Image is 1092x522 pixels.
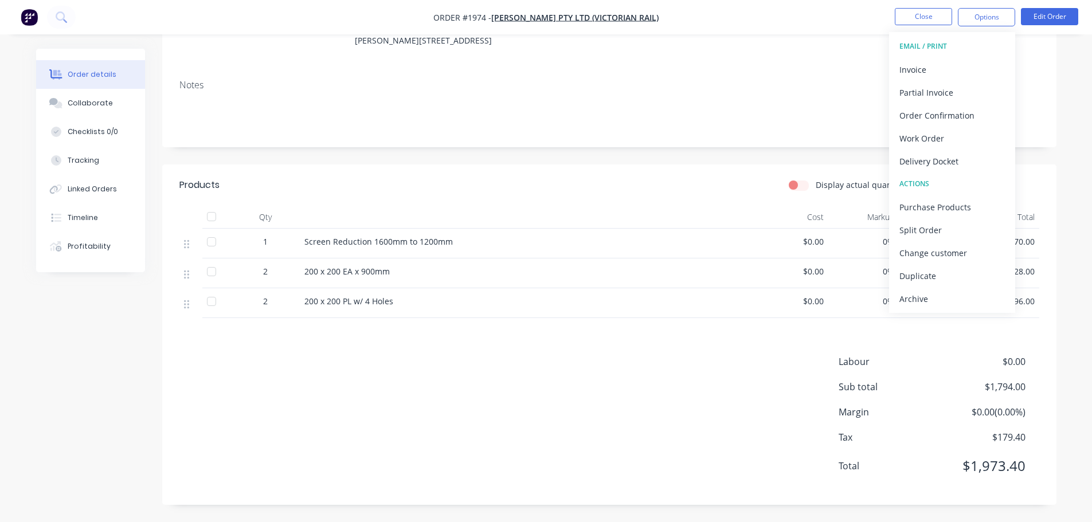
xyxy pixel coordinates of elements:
[940,430,1025,444] span: $179.40
[940,456,1025,476] span: $1,973.40
[763,265,824,277] span: $0.00
[68,155,99,166] div: Tracking
[231,206,300,229] div: Qty
[179,17,336,53] div: [PERSON_NAME]
[816,179,911,191] label: Display actual quantities
[263,265,268,277] span: 2
[839,355,941,368] span: Labour
[491,12,659,23] a: [PERSON_NAME] PTY LTD (VICTORIAN RAIL)
[889,287,1015,310] button: Archive
[889,172,1015,195] button: ACTIONS
[839,380,941,394] span: Sub total
[833,265,894,277] span: 0%
[889,127,1015,150] button: Work Order
[355,17,512,53] div: [STREET_ADDRESS][PERSON_NAME][STREET_ADDRESS]
[833,295,894,307] span: 0%
[895,8,952,25] button: Close
[899,268,1005,284] div: Duplicate
[263,295,268,307] span: 2
[889,58,1015,81] button: Invoice
[68,184,117,194] div: Linked Orders
[36,117,145,146] button: Checklists 0/0
[899,84,1005,101] div: Partial Invoice
[839,459,941,473] span: Total
[889,218,1015,241] button: Split Order
[36,232,145,261] button: Profitability
[889,35,1015,58] button: EMAIL / PRINT
[833,236,894,248] span: 0%
[433,12,491,23] span: Order #1974 -
[839,405,941,419] span: Margin
[899,176,1005,191] div: ACTIONS
[958,8,1015,26] button: Options
[889,195,1015,218] button: Purchase Products
[899,245,1005,261] div: Change customer
[839,430,941,444] span: Tax
[263,236,268,248] span: 1
[899,153,1005,170] div: Delivery Docket
[899,222,1005,238] div: Split Order
[889,104,1015,127] button: Order Confirmation
[68,127,118,137] div: Checklists 0/0
[21,9,38,26] img: Factory
[36,146,145,175] button: Tracking
[899,39,1005,54] div: EMAIL / PRINT
[889,81,1015,104] button: Partial Invoice
[763,236,824,248] span: $0.00
[889,241,1015,264] button: Change customer
[899,130,1005,147] div: Work Order
[763,295,824,307] span: $0.00
[68,98,113,108] div: Collaborate
[68,69,116,80] div: Order details
[940,355,1025,368] span: $0.00
[304,266,390,277] span: 200 x 200 EA x 900mm
[940,405,1025,419] span: $0.00 ( 0.00 %)
[179,178,220,192] div: Products
[304,236,453,247] span: Screen Reduction 1600mm to 1200mm
[828,206,899,229] div: Markup
[758,206,829,229] div: Cost
[355,33,512,49] div: [PERSON_NAME][STREET_ADDRESS]
[179,80,1039,91] div: Notes
[899,107,1005,124] div: Order Confirmation
[36,175,145,203] button: Linked Orders
[899,291,1005,307] div: Archive
[899,61,1005,78] div: Invoice
[68,213,98,223] div: Timeline
[899,199,1005,215] div: Purchase Products
[36,89,145,117] button: Collaborate
[889,264,1015,287] button: Duplicate
[940,380,1025,394] span: $1,794.00
[36,60,145,89] button: Order details
[68,241,111,252] div: Profitability
[304,296,393,307] span: 200 x 200 PL w/ 4 Holes
[36,203,145,232] button: Timeline
[1021,8,1078,25] button: Edit Order
[889,150,1015,172] button: Delivery Docket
